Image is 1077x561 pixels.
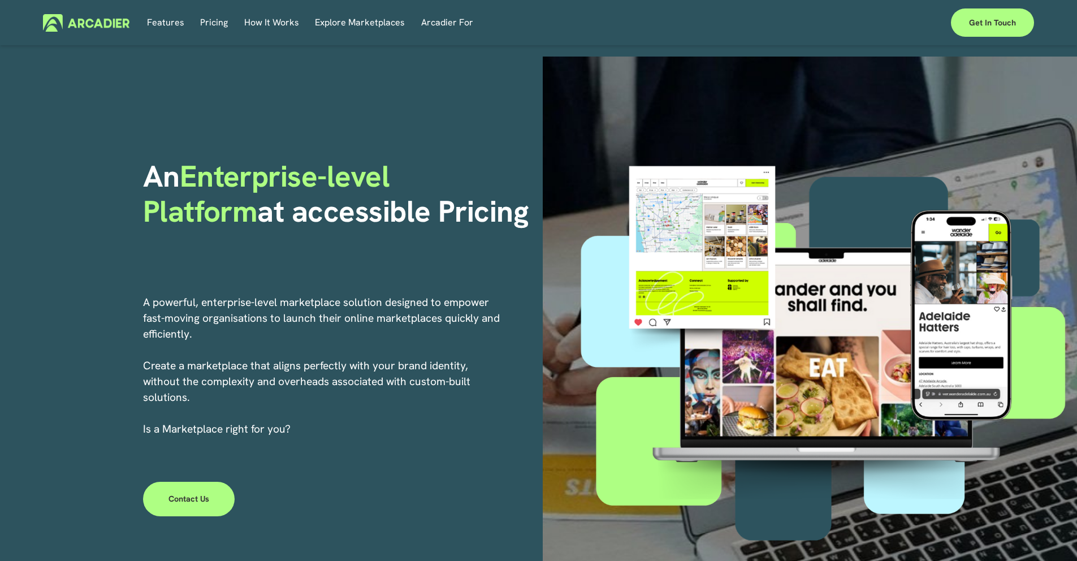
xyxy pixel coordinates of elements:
a: Features [147,14,184,32]
a: s a Marketplace right for you? [146,422,291,436]
h1: An at accessible Pricing [143,159,535,230]
a: Pricing [200,14,228,32]
p: A powerful, enterprise-level marketplace solution designed to empower fast-moving organisations t... [143,295,501,437]
a: folder dropdown [244,14,299,32]
span: Enterprise-level Platform [143,157,397,231]
a: Get in touch [951,8,1034,37]
span: How It Works [244,15,299,31]
span: I [143,422,291,436]
iframe: Chat Widget [1020,507,1077,561]
img: Arcadier [43,14,129,32]
a: Contact Us [143,482,235,516]
a: Explore Marketplaces [315,14,405,32]
span: Arcadier For [421,15,473,31]
a: folder dropdown [421,14,473,32]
